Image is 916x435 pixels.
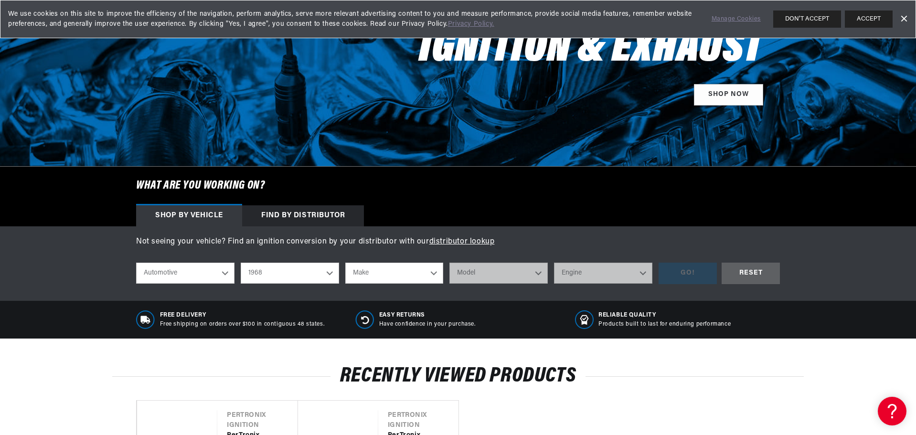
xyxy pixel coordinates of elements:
h6: What are you working on? [112,167,804,205]
div: Find by Distributor [242,205,364,226]
a: SHOP NOW [694,84,763,106]
div: RESET [722,263,780,284]
a: Dismiss Banner [896,12,911,26]
p: Free shipping on orders over $100 in contiguous 48 states. [160,320,325,329]
p: Not seeing your vehicle? Find an ignition conversion by your distributor with our [136,236,780,248]
button: DON'T ACCEPT [773,11,841,28]
a: Privacy Policy. [448,21,494,28]
a: distributor lookup [429,238,495,245]
select: Engine [554,263,652,284]
span: Free Delivery [160,311,325,319]
a: Manage Cookies [712,14,761,24]
select: Ride Type [136,263,234,284]
select: Year [241,263,339,284]
select: Make [345,263,444,284]
select: Model [449,263,548,284]
span: Easy Returns [379,311,476,319]
div: Shop by vehicle [136,205,242,226]
button: ACCEPT [845,11,893,28]
h2: Recently Viewed Products [112,367,804,385]
span: RELIABLE QUALITY [598,311,731,319]
p: Have confidence in your purchase. [379,320,476,329]
p: Products built to last for enduring performance [598,320,731,329]
span: We use cookies on this site to improve the efficiency of the navigation, perform analytics, serve... [8,9,698,29]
